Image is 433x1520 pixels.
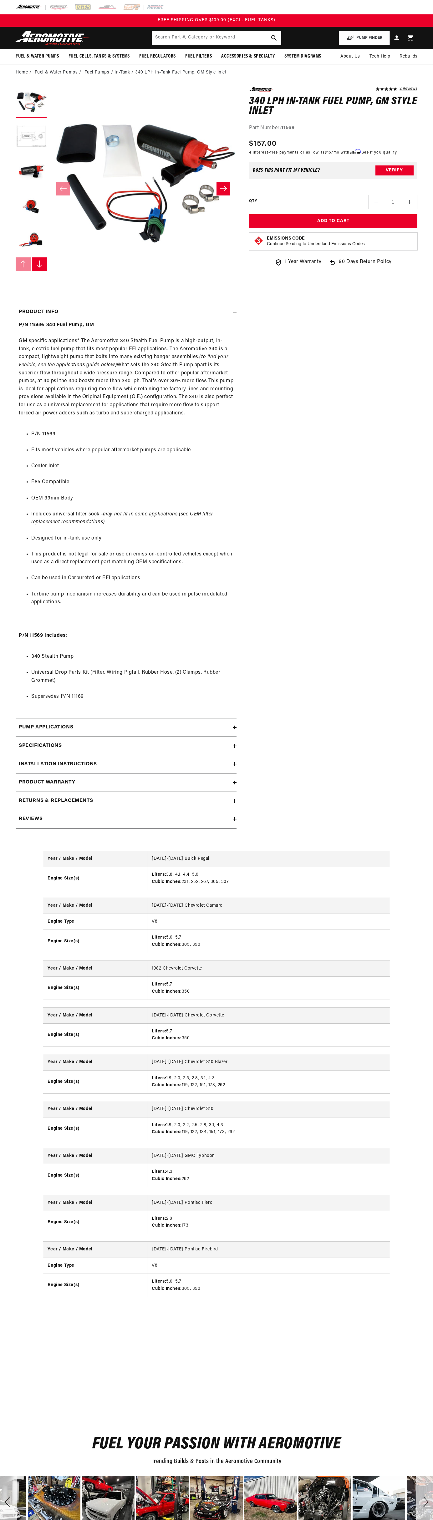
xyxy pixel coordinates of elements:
[147,1008,390,1024] td: [DATE]-[DATE] Chevrolet Corvette
[19,723,73,732] h2: Pump Applications
[350,149,361,154] span: Affirm
[340,54,360,59] span: About Us
[16,87,47,118] button: Load image 1 in gallery view
[31,669,233,685] li: Universal Drop Parts Kit (Filter, Wiring Pigtail, Rubber Hose, (2) Clamps, Rubber Grommet)
[339,31,390,45] button: PUMP FINDER
[31,430,233,438] li: P/N 11569
[216,49,280,64] summary: Accessories & Specialty
[369,53,390,60] span: Tech Help
[285,258,321,266] span: 1 Year Warranty
[147,898,390,914] td: [DATE]-[DATE] Chevrolet Camaro
[158,18,275,23] span: FREE SHIPPING OVER $109.00 (EXCL. FUEL TANKS)
[249,97,417,116] h1: 340 LPH In-Tank Fuel Pump, GM Style Inlet
[147,1211,390,1234] td: 2.8 173
[43,1242,147,1258] th: Year / Make / Model
[31,653,233,661] li: 340 Stealth Pump
[35,69,78,76] a: Fuel & Water Pumps
[19,778,75,787] h2: Product warranty
[152,1286,182,1291] strong: Cubic Inches:
[152,1216,166,1221] strong: Liters:
[147,851,390,867] td: [DATE]-[DATE] Buick Regal
[249,124,417,132] div: Part Number:
[16,321,237,709] div: GM specific applications* The Aeromotive 340 Stealth Fuel Pump is a high-output, in-tank, electri...
[152,1083,182,1087] strong: Cubic Inches:
[280,49,326,64] summary: System Diagrams
[16,225,47,256] button: Load image 5 in gallery view
[336,49,365,64] a: About Us
[281,125,294,130] strong: 11569
[185,53,212,60] span: Fuel Filters
[31,478,233,486] li: E85 Compatible
[216,182,230,195] button: Slide right
[135,69,227,76] li: 340 LPH In-Tank Fuel Pump, GM Style Inlet
[16,303,237,321] summary: Product Info
[16,755,237,773] summary: Installation Instructions
[43,1164,147,1187] th: Engine Size(s)
[147,1258,390,1274] td: V8
[19,322,94,327] strong: P/N 11569: 340 Fuel Pump, GM
[147,1195,390,1211] td: [DATE]-[DATE] Pontiac Fiero
[152,1036,182,1041] strong: Cubic Inches:
[16,718,237,737] summary: Pump Applications
[400,53,418,60] span: Rebuilds
[147,961,390,977] td: 1982 Chevrolet Corvette
[43,1101,147,1117] th: Year / Make / Model
[147,1070,390,1093] td: 1.9, 2.0, 2.5, 2.8, 3.1, 4.3 119, 122, 151, 173, 262
[147,1242,390,1258] td: [DATE]-[DATE] Pontiac Firebird
[249,199,257,204] label: QTY
[147,977,390,1000] td: 5.7 350
[31,574,233,582] li: Can be used in Carbureted or EFI applications
[152,1458,282,1465] span: Trending Builds & Posts in the Aeromotive Community
[31,510,233,526] li: Includes universal filter sock -
[13,31,92,45] img: Aeromotive
[152,1177,182,1181] strong: Cubic Inches:
[152,1130,182,1134] strong: Cubic Inches:
[16,121,47,153] button: Load image 2 in gallery view
[16,53,59,60] span: Fuel & Water Pumps
[43,1117,147,1140] th: Engine Size(s)
[19,633,66,638] strong: P/N 11569 Includes
[43,1195,147,1211] th: Year / Make / Model
[19,760,97,768] h2: Installation Instructions
[152,879,182,884] strong: Cubic Inches:
[115,69,135,76] li: In-Tank
[16,773,237,792] summary: Product warranty
[43,1258,147,1274] th: Engine Type
[16,69,417,76] nav: breadcrumbs
[16,810,237,828] summary: Reviews
[275,258,321,266] a: 1 Year Warranty
[19,308,58,316] h2: Product Info
[147,930,390,953] td: 5.0, 5.7 305, 350
[19,742,62,750] h2: Specifications
[84,69,110,76] a: Fuel Pumps
[147,1164,390,1187] td: 4.3 262
[16,69,28,76] a: Home
[16,257,31,271] button: Slide left
[31,590,233,606] li: Turbine pump mechanism increases durability and can be used in pulse modulated applications.
[362,151,397,155] a: See if you qualify - Learn more about Affirm Financing (opens in modal)
[152,1076,166,1081] strong: Liters:
[152,982,166,987] strong: Liters:
[147,1274,390,1297] td: 5.0, 5.7 305, 350
[152,942,182,947] strong: Cubic Inches:
[32,257,47,271] button: Slide right
[249,149,397,155] p: 4 interest-free payments or as low as /mo with .
[135,49,181,64] summary: Fuel Regulators
[152,31,281,45] input: Search by Part Number, Category or Keyword
[152,1223,182,1228] strong: Cubic Inches:
[16,156,47,187] button: Load image 3 in gallery view
[43,1008,147,1024] th: Year / Make / Model
[152,1279,166,1284] strong: Liters:
[152,1029,166,1034] strong: Liters:
[43,1148,147,1164] th: Year / Make / Model
[43,914,147,930] th: Engine Type
[267,31,281,45] button: search button
[43,1274,147,1297] th: Engine Size(s)
[147,914,390,930] td: V8
[64,49,135,64] summary: Fuel Cells, Tanks & Systems
[267,236,305,241] strong: Emissions Code
[253,168,320,173] div: Does This part fit My vehicle?
[43,977,147,1000] th: Engine Size(s)
[365,49,395,64] summary: Tech Help
[31,462,233,470] li: Center Inlet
